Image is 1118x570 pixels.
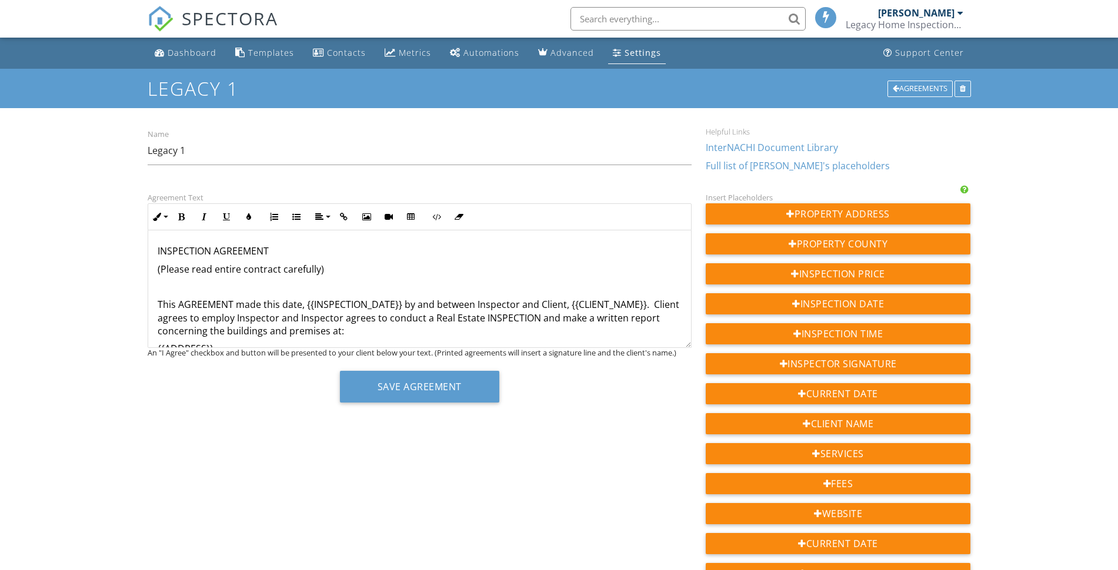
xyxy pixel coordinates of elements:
div: Property Address [706,203,971,224]
button: Align [311,206,333,228]
label: Insert Placeholders [706,192,773,203]
button: Insert Video [378,206,400,228]
div: Services [706,443,971,464]
button: Inline Style [148,206,171,228]
p: This AGREEMENT made this date, {{INSPECTION_DATE}} by and between Inspector and Client, {{CLIENT_... [158,298,682,337]
button: Unordered List [285,206,308,228]
div: Automations [463,47,519,58]
div: Agreements [887,81,953,97]
a: Dashboard [150,42,221,64]
div: Inspection Time [706,323,971,344]
span: SPECTORA [182,6,278,31]
label: Name [148,129,169,140]
button: Insert Table [400,206,422,228]
a: Full list of [PERSON_NAME]'s placeholders [706,159,890,172]
div: Client Name [706,413,971,434]
div: [PERSON_NAME] [878,7,955,19]
div: Inspector Signature [706,353,971,374]
div: Advanced [550,47,594,58]
a: Templates [231,42,299,64]
button: Insert Image (Ctrl+P) [355,206,378,228]
div: Fees [706,473,971,494]
div: Property County [706,233,971,254]
div: Legacy Home Inspections LLC [846,19,963,31]
p: {{ADDRESS}} [158,342,682,355]
img: The Best Home Inspection Software - Spectora [148,6,173,32]
div: Contacts [327,47,366,58]
div: Settings [625,47,661,58]
a: Contacts [308,42,371,64]
button: Ordered List [263,206,285,228]
div: Dashboard [168,47,216,58]
p: INSPECTION AGREEMENT [158,244,682,257]
div: Support Center [895,47,964,58]
button: Save Agreement [340,371,499,403]
div: Current Date [706,533,971,554]
div: An "I Agree" checkbox and button will be presented to your client below your text. (Printed agree... [148,348,692,357]
a: Settings [608,42,666,64]
div: Inspection Price [706,263,971,284]
div: Website [706,503,971,524]
button: Clear Formatting [448,206,470,228]
div: Current Date [706,383,971,404]
a: Agreements [887,82,955,93]
button: Italic (Ctrl+I) [193,206,215,228]
a: Support Center [879,42,969,64]
div: Templates [248,47,294,58]
h1: Legacy 1 [148,78,971,99]
div: Metrics [399,47,431,58]
button: Insert Link (Ctrl+K) [333,206,355,228]
button: Underline (Ctrl+U) [215,206,238,228]
label: Agreement Text [148,192,203,203]
button: Bold (Ctrl+B) [171,206,193,228]
a: Advanced [533,42,599,64]
div: Inspection Date [706,293,971,314]
button: Colors [238,206,260,228]
button: Code View [425,206,448,228]
p: (Please read entire contract carefully) [158,263,682,276]
a: Metrics [380,42,436,64]
a: Automations (Basic) [445,42,524,64]
a: InterNACHI Document Library [706,141,838,154]
a: SPECTORA [148,16,278,41]
div: Helpful Links [706,127,971,136]
input: Search everything... [570,7,806,31]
